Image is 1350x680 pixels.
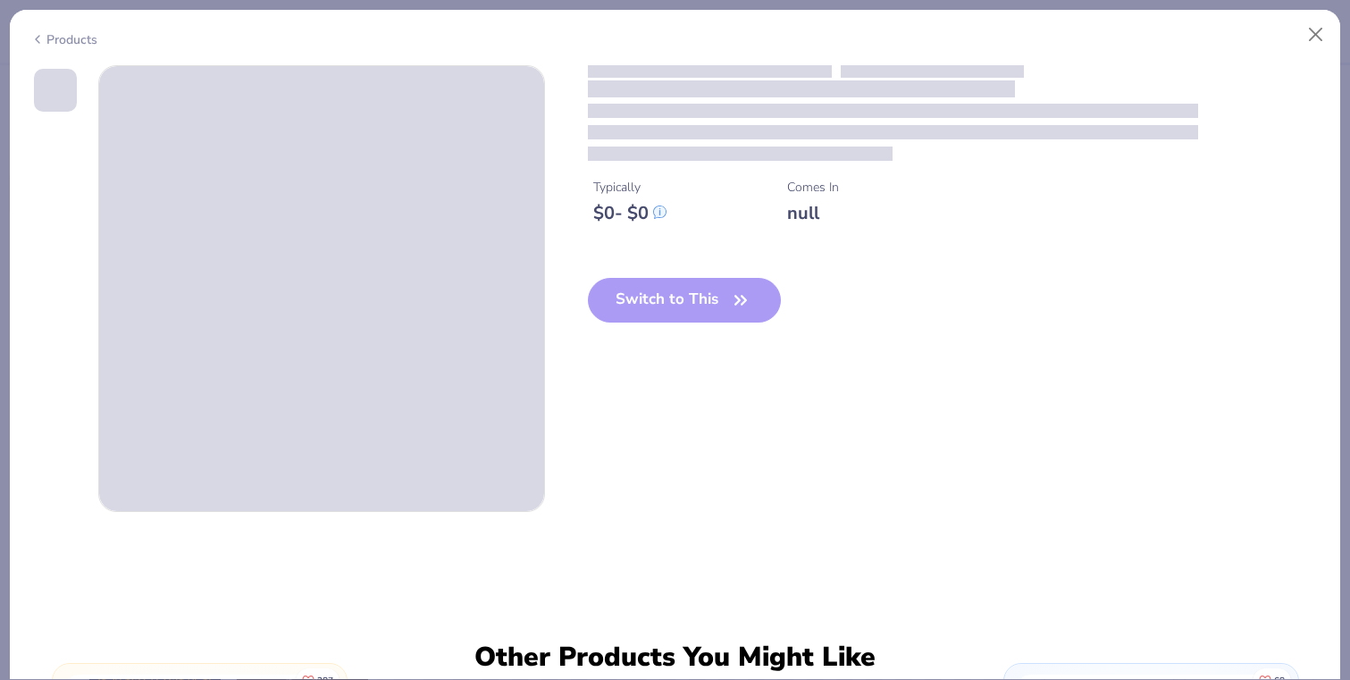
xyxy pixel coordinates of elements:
div: null [787,202,839,224]
div: Comes In [787,178,839,197]
button: Close [1299,18,1333,52]
div: Products [30,30,97,49]
div: Typically [593,178,667,197]
div: Other Products You Might Like [464,642,887,674]
div: $ 0 - $ 0 [593,202,667,224]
